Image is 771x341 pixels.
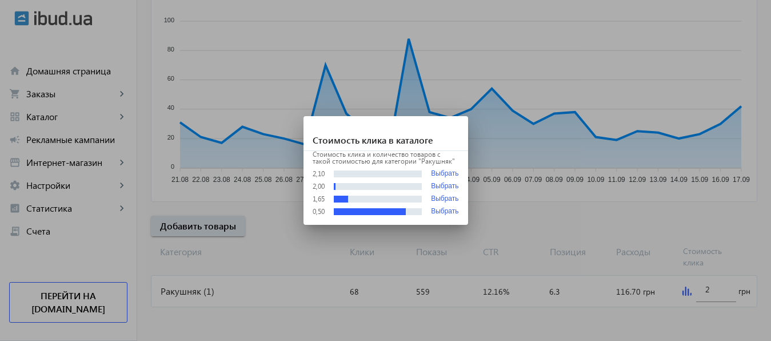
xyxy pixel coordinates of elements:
[431,183,458,191] button: Выбрать
[431,208,458,216] button: Выбрать
[313,196,325,203] div: 1,65
[313,151,459,165] p: Стоимость клика и количество товаров с такой стоимостью для категории "Ракушняк"
[313,170,325,177] div: 2,10
[303,116,468,151] h1: Стоимость клика в каталоге
[313,183,325,190] div: 2,00
[431,169,458,178] button: Выбрать
[431,195,458,203] button: Выбрать
[313,208,325,215] div: 0,50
